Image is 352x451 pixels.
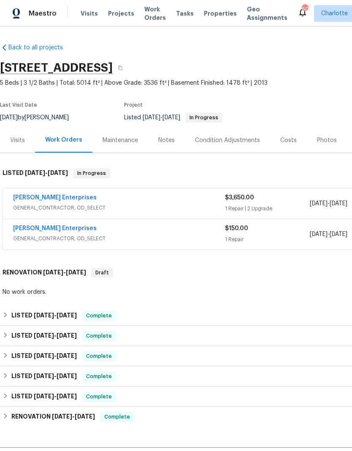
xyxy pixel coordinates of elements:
h6: LISTED [11,331,77,341]
span: In Progress [74,169,109,177]
div: Costs [280,136,297,145]
span: Complete [83,392,115,401]
span: Complete [83,311,115,320]
span: Complete [83,352,115,360]
h6: LISTED [11,371,77,381]
span: [DATE] [57,373,77,379]
span: In Progress [186,115,222,120]
h6: LISTED [11,351,77,361]
span: [DATE] [25,170,45,176]
span: - [34,333,77,338]
span: Properties [204,9,237,18]
span: GENERAL_CONTRACTOR, OD_SELECT [13,234,225,243]
span: [DATE] [57,333,77,338]
span: Tasks [176,11,194,16]
span: Work Orders [144,5,166,22]
span: [DATE] [34,353,54,359]
span: Project [124,102,143,107]
span: - [310,230,347,239]
span: Draft [92,268,112,277]
span: - [25,170,68,176]
span: Complete [83,372,115,381]
span: [DATE] [34,312,54,318]
button: Copy Address [113,60,128,75]
h6: RENOVATION [3,268,86,278]
span: Projects [108,9,134,18]
span: [DATE] [143,115,160,121]
span: [DATE] [57,353,77,359]
span: Complete [83,332,115,340]
h6: LISTED [11,392,77,402]
span: Charlotte [321,9,348,18]
span: [DATE] [310,231,328,237]
div: Notes [158,136,175,145]
span: [DATE] [34,393,54,399]
span: - [34,393,77,399]
span: - [34,353,77,359]
span: $3,650.00 [225,195,254,201]
div: 1 Repair [225,235,310,244]
span: [DATE] [66,269,86,275]
span: - [52,413,95,419]
span: Visits [81,9,98,18]
span: [DATE] [330,201,347,207]
span: GENERAL_CONTRACTOR, OD_SELECT [13,204,225,212]
div: 1 Repair | 2 Upgrade [225,204,310,213]
div: Visits [10,136,25,145]
a: [PERSON_NAME] Enterprises [13,225,97,231]
a: [PERSON_NAME] Enterprises [13,195,97,201]
span: [DATE] [52,413,72,419]
span: [DATE] [48,170,68,176]
div: 60 [302,5,308,13]
h6: LISTED [3,168,68,178]
h6: RENOVATION [11,412,95,422]
span: [DATE] [310,201,328,207]
span: - [34,373,77,379]
span: $150.00 [225,225,248,231]
span: [DATE] [43,269,63,275]
span: - [310,199,347,208]
span: [DATE] [75,413,95,419]
span: - [34,312,77,318]
span: [DATE] [57,393,77,399]
div: Work Orders [45,136,82,144]
span: Maestro [29,9,57,18]
span: Listed [124,115,222,121]
span: - [143,115,180,121]
span: [DATE] [57,312,77,318]
span: Complete [101,413,133,421]
span: - [43,269,86,275]
div: Condition Adjustments [195,136,260,145]
span: Geo Assignments [247,5,287,22]
div: Maintenance [103,136,138,145]
span: [DATE] [34,333,54,338]
div: Photos [317,136,337,145]
h6: LISTED [11,311,77,321]
span: [DATE] [330,231,347,237]
span: [DATE] [34,373,54,379]
span: [DATE] [162,115,180,121]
